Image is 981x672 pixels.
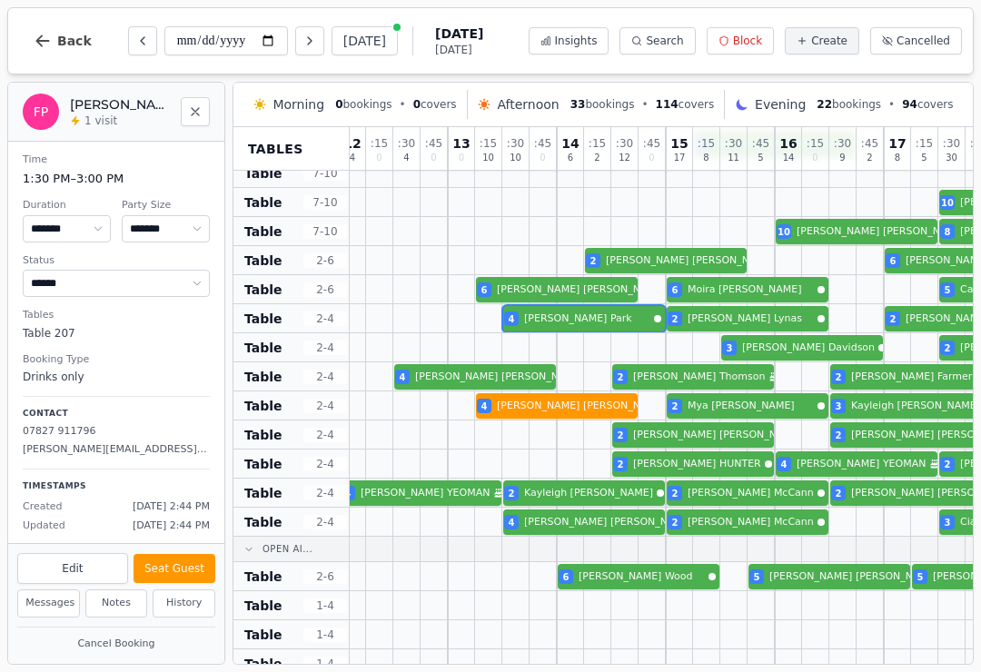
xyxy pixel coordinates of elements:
[811,34,847,48] span: Create
[244,513,282,531] span: Table
[244,193,282,212] span: Table
[244,222,282,241] span: Table
[23,442,210,458] p: [PERSON_NAME][EMAIL_ADDRESS][DOMAIN_NAME]
[641,97,648,112] span: •
[510,153,521,163] span: 10
[812,153,817,163] span: 0
[398,138,415,149] span: : 30
[633,370,765,385] span: [PERSON_NAME] Thomson
[945,283,951,297] span: 5
[303,282,347,297] span: 2 - 6
[563,570,570,584] span: 6
[23,94,59,130] div: FP
[836,400,842,413] span: 3
[128,26,157,55] button: Previous day
[590,254,597,268] span: 2
[303,598,347,613] span: 1 - 4
[606,253,775,269] span: [PERSON_NAME] [PERSON_NAME]
[568,153,573,163] span: 6
[57,35,92,47] span: Back
[619,27,695,54] button: Search
[851,399,980,414] span: Kayleigh [PERSON_NAME]
[594,153,599,163] span: 2
[303,657,347,671] span: 1 - 4
[244,568,282,586] span: Table
[480,138,497,149] span: : 15
[688,399,814,414] span: Mya [PERSON_NAME]
[836,487,842,500] span: 2
[303,166,347,181] span: 7 - 10
[400,371,406,384] span: 4
[646,34,683,48] span: Search
[133,519,210,534] span: [DATE] 2:44 PM
[656,97,715,112] span: covers
[303,195,347,210] span: 7 - 10
[134,554,215,583] button: Seat Guest
[752,138,769,149] span: : 45
[688,311,814,327] span: [PERSON_NAME] Lynas
[728,153,739,163] span: 11
[633,457,761,472] span: [PERSON_NAME] HUNTER
[797,457,926,472] span: [PERSON_NAME] YEOMAN
[244,426,282,444] span: Table
[633,428,802,443] span: [PERSON_NAME] [PERSON_NAME]
[649,153,654,163] span: 0
[415,370,584,385] span: [PERSON_NAME] [PERSON_NAME]
[943,138,960,149] span: : 30
[435,43,483,57] span: [DATE]
[403,153,409,163] span: 4
[797,224,966,240] span: [PERSON_NAME] [PERSON_NAME]
[672,516,679,529] span: 2
[431,153,436,163] span: 0
[529,27,609,54] button: Insights
[945,516,951,529] span: 3
[244,484,282,502] span: Table
[672,312,679,326] span: 2
[303,311,347,326] span: 2 - 4
[703,153,708,163] span: 8
[916,138,933,149] span: : 15
[727,341,733,355] span: 3
[244,597,282,615] span: Table
[413,98,421,111] span: 0
[85,589,148,618] button: Notes
[481,283,488,297] span: 6
[895,153,900,163] span: 8
[303,253,347,268] span: 2 - 6
[758,153,763,163] span: 5
[244,455,282,473] span: Table
[23,325,210,341] dd: Table 207
[656,98,679,111] span: 114
[861,138,878,149] span: : 45
[834,138,851,149] span: : 30
[181,97,210,126] button: Close
[890,312,897,326] span: 2
[23,198,111,213] dt: Duration
[413,97,457,112] span: covers
[742,341,875,356] span: [PERSON_NAME] Davidson
[425,138,442,149] span: : 45
[807,138,824,149] span: : 15
[84,114,117,128] span: 1 visit
[507,138,524,149] span: : 30
[303,399,347,413] span: 2 - 4
[897,34,950,48] span: Cancelled
[244,164,282,183] span: Table
[672,487,679,500] span: 2
[870,27,962,54] button: Cancelled
[17,633,215,656] button: Cancel Booking
[244,281,282,299] span: Table
[902,97,953,112] span: covers
[497,399,666,414] span: [PERSON_NAME] [PERSON_NAME]
[754,570,760,584] span: 5
[376,153,381,163] span: 0
[23,408,210,420] p: Contact
[888,137,906,150] span: 17
[945,341,951,355] span: 2
[769,569,938,585] span: [PERSON_NAME] [PERSON_NAME]
[778,225,790,239] span: 10
[941,196,954,210] span: 10
[570,98,586,111] span: 33
[616,138,633,149] span: : 30
[23,153,210,168] dt: Time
